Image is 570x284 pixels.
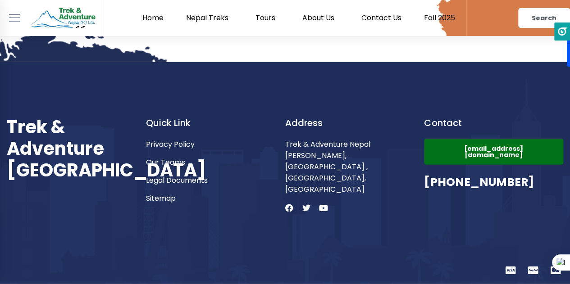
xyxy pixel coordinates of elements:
[146,175,285,186] a: Legal Documents
[413,14,466,23] a: Fall 2025
[424,174,563,191] h3: [PHONE_NUMBER]
[291,14,350,23] a: About Us
[131,14,175,23] a: Home
[424,139,563,165] a: [EMAIL_ADDRESS][DOMAIN_NAME]
[424,116,563,130] h4: Contact
[29,6,97,31] img: Trek & Adventure Nepal
[146,157,285,168] a: Our Teams
[146,193,176,204] span: Sitemap
[285,116,424,130] h4: Address
[175,14,244,23] a: Nepal Treks
[532,15,556,21] span: Search
[518,8,570,28] a: Search
[146,139,195,150] span: Privacy Policy
[104,14,466,23] nav: Menu
[7,116,101,181] h1: Trek & Adventure [GEOGRAPHIC_DATA]
[146,139,285,150] a: Privacy Policy
[350,14,413,23] a: Contact Us
[285,139,424,195] span: Trek & Adventure Nepal [PERSON_NAME], [GEOGRAPHIC_DATA] ,[GEOGRAPHIC_DATA], [GEOGRAPHIC_DATA]
[146,175,208,186] span: Legal Documents
[146,116,285,130] h4: Quick Link
[146,193,285,204] a: Sitemap
[244,14,291,23] a: Tours
[438,145,550,158] span: [EMAIL_ADDRESS][DOMAIN_NAME]
[146,157,185,168] span: Our Teams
